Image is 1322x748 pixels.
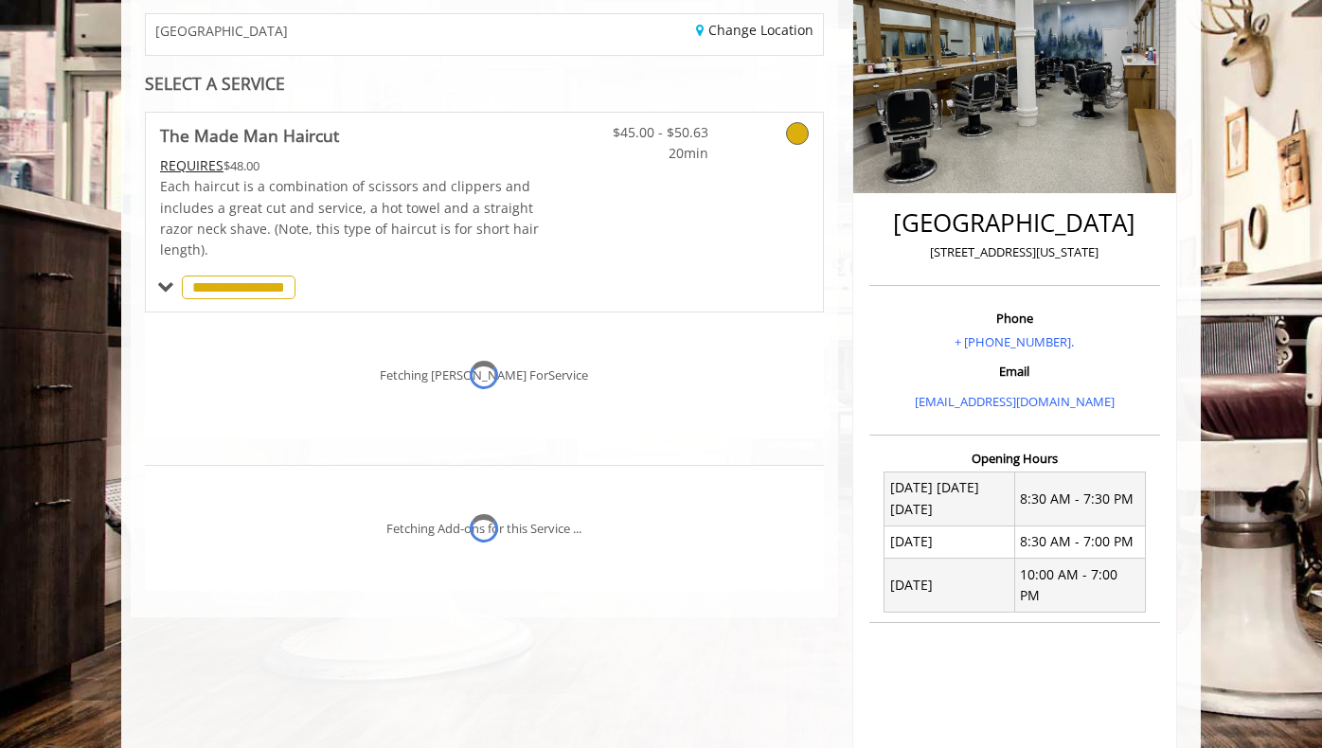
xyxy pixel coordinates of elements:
[884,525,1015,558] td: [DATE]
[1014,525,1145,558] td: 8:30 AM - 7:00 PM
[386,519,581,539] div: Fetching Add-ons for this Service ...
[869,452,1160,465] h3: Opening Hours
[597,122,708,143] span: $45.00 - $50.63
[160,155,541,176] div: $48.00
[884,559,1015,613] td: [DATE]
[155,24,288,38] span: [GEOGRAPHIC_DATA]
[874,209,1155,237] h2: [GEOGRAPHIC_DATA]
[160,122,339,149] b: The Made Man Haircut
[874,365,1155,378] h3: Email
[160,177,539,258] span: Each haircut is a combination of scissors and clippers and includes a great cut and service, a ho...
[1014,472,1145,525] td: 8:30 AM - 7:30 PM
[380,365,588,385] div: Fetching [PERSON_NAME] ForService
[884,472,1015,525] td: [DATE] [DATE] [DATE]
[874,312,1155,325] h3: Phone
[955,333,1074,350] a: + [PHONE_NUMBER].
[145,75,824,93] div: SELECT A SERVICE
[915,393,1115,410] a: [EMAIL_ADDRESS][DOMAIN_NAME]
[1014,559,1145,613] td: 10:00 AM - 7:00 PM
[696,21,813,39] a: Change Location
[160,156,223,174] span: This service needs some Advance to be paid before we block your appointment
[874,242,1155,262] p: [STREET_ADDRESS][US_STATE]
[597,143,708,164] span: 20min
